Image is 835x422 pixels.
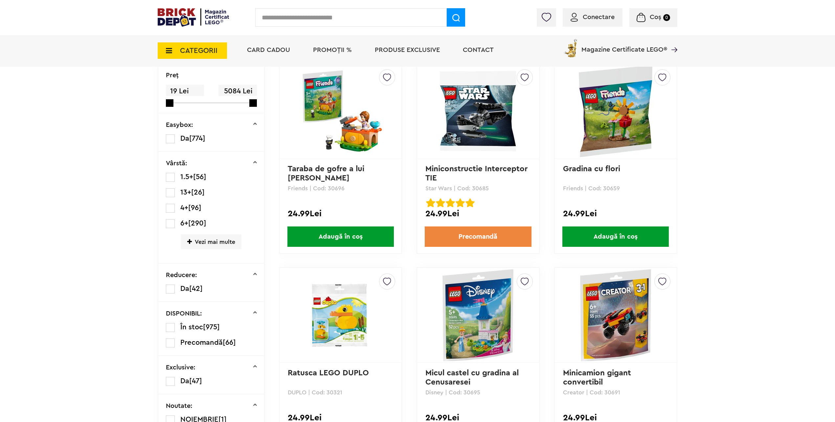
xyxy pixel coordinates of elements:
[583,14,615,20] span: Conectare
[166,403,192,409] p: Noutate:
[563,413,668,422] div: 24.99Lei
[166,122,193,128] p: Easybox:
[425,209,531,218] div: 24.99Lei
[218,85,257,98] span: 5084 Lei
[650,14,661,20] span: Coș
[436,198,445,207] img: Evaluare cu stele
[180,323,203,331] span: În stoc
[180,204,188,211] span: 4+
[432,65,524,157] img: Miniconstructie Interceptor TIE
[166,160,187,167] p: Vârstă:
[563,185,668,191] p: Friends | Cod: 30659
[166,310,202,317] p: DISPONIBIL:
[180,339,223,346] span: Precomandă
[425,165,530,182] a: Miniconstructie Interceptor TIE
[188,204,201,211] span: [96]
[188,220,206,227] span: [290]
[193,173,206,180] span: [56]
[189,285,203,292] span: [42]
[166,364,195,371] p: Exclusive:
[563,165,620,173] a: Gradina cu flori
[563,209,668,218] div: 24.99Lei
[180,173,193,180] span: 1.5+
[189,377,202,385] span: [47]
[570,65,662,157] img: Gradina cu flori
[288,165,367,182] a: Taraba de gofre a lui [PERSON_NAME]
[287,226,394,247] span: Adaugă în coș
[563,369,633,386] a: Minicamion gigant convertibil
[288,185,393,191] p: Friends | Cod: 30696
[465,198,475,207] img: Evaluare cu stele
[581,38,667,53] span: Magazine Certificate LEGO®
[432,269,524,361] img: Micul castel cu gradina al Cenusaresei
[288,209,393,218] div: 24.99Lei
[203,323,220,331] span: [975]
[280,226,401,247] a: Adaugă în coș
[288,389,393,395] p: DUPLO | Cod: 30321
[288,369,369,377] a: Ratusca LEGO DUPLO
[555,226,677,247] a: Adaugă în coș
[191,189,205,196] span: [26]
[463,47,494,53] a: Contact
[180,47,217,54] span: CATEGORII
[425,226,531,247] a: Precomandă
[456,198,465,207] img: Evaluare cu stele
[446,198,455,207] img: Evaluare cu stele
[180,189,191,196] span: 13+
[570,269,662,361] img: Minicamion gigant convertibil
[425,389,531,395] p: Disney | Cod: 30695
[571,14,615,20] a: Conectare
[425,413,531,422] div: 24.99Lei
[295,282,387,348] img: Ratusca LEGO DUPLO
[180,220,188,227] span: 6+
[426,198,435,207] img: Evaluare cu stele
[181,234,241,249] span: Vezi mai multe
[562,226,669,247] span: Adaugă în coș
[180,285,189,292] span: Da
[288,413,393,422] div: 24.99Lei
[663,14,670,21] small: 0
[223,339,236,346] span: [66]
[375,47,440,53] a: Produse exclusive
[667,38,677,44] a: Magazine Certificate LEGO®
[180,377,189,385] span: Da
[166,72,179,79] p: Preţ
[166,85,204,98] span: 19 Lei
[295,65,387,157] img: Taraba de gofre a lui Autumn
[166,272,197,278] p: Reducere:
[189,135,205,142] span: [774]
[425,369,521,386] a: Micul castel cu gradina al Cenusaresei
[247,47,290,53] a: Card Cadou
[425,185,531,191] p: Star Wars | Cod: 30685
[180,135,189,142] span: Da
[313,47,352,53] a: PROMOȚII %
[563,389,668,395] p: Creator | Cod: 30691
